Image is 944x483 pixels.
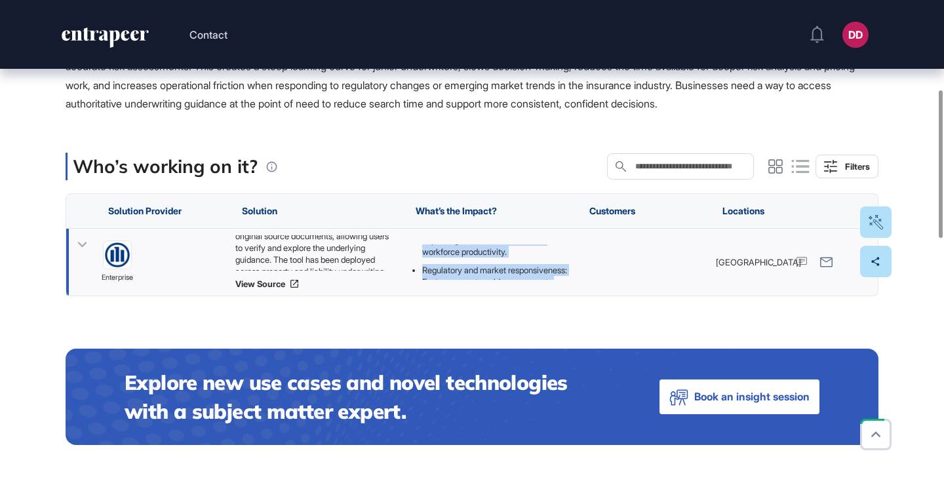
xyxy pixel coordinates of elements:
p: Who’s working on it? [73,153,258,180]
span: Customers [589,206,635,216]
button: Contact [189,26,227,43]
span: Solution Provider [108,206,182,216]
a: entrapeer-logo [60,28,150,52]
div: Allianz UK developed [PERSON_NAME], a conversational knowledge tool created through collaboration... [235,235,396,271]
a: View Source [235,279,396,289]
span: What’s the Impact? [416,206,497,216]
span: [GEOGRAPHIC_DATA] [716,256,801,268]
h4: Explore new use cases and novel technologies with a subject matter expert. [125,368,607,425]
span: Book an insight session [694,387,810,406]
span: Locations [722,206,764,216]
button: Filters [816,155,878,178]
a: image [103,241,132,269]
button: Book an insight session [659,379,819,414]
img: image [104,241,131,269]
button: DD [842,22,869,48]
li: Regulatory and market responsiveness: Faster access to guidance supports timelier compliance chec... [422,264,570,324]
span: enterprise [102,272,133,284]
span: Solution [242,206,277,216]
div: Filters [845,161,870,172]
